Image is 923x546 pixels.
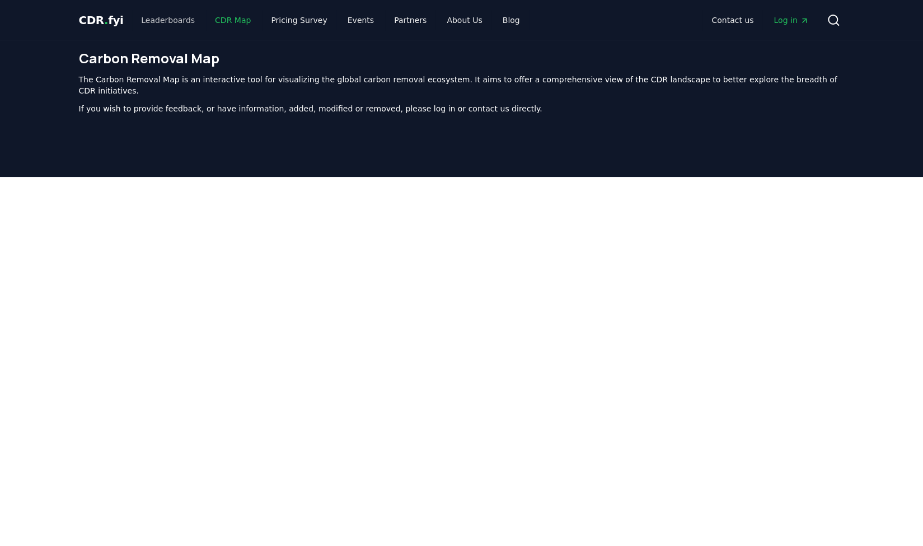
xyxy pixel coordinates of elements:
a: CDR Map [206,10,260,30]
span: . [104,13,108,27]
nav: Main [702,10,817,30]
p: If you wish to provide feedback, or have information, added, modified or removed, please log in o... [79,103,845,114]
a: Events [339,10,383,30]
a: CDR.fyi [79,12,124,28]
a: Log in [765,10,817,30]
span: CDR fyi [79,13,124,27]
h1: Carbon Removal Map [79,49,845,67]
a: Blog [494,10,529,30]
a: Pricing Survey [262,10,336,30]
a: Leaderboards [132,10,204,30]
a: About Us [438,10,491,30]
span: Log in [774,15,808,26]
nav: Main [132,10,528,30]
a: Partners [385,10,435,30]
p: The Carbon Removal Map is an interactive tool for visualizing the global carbon removal ecosystem... [79,74,845,96]
a: Contact us [702,10,762,30]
